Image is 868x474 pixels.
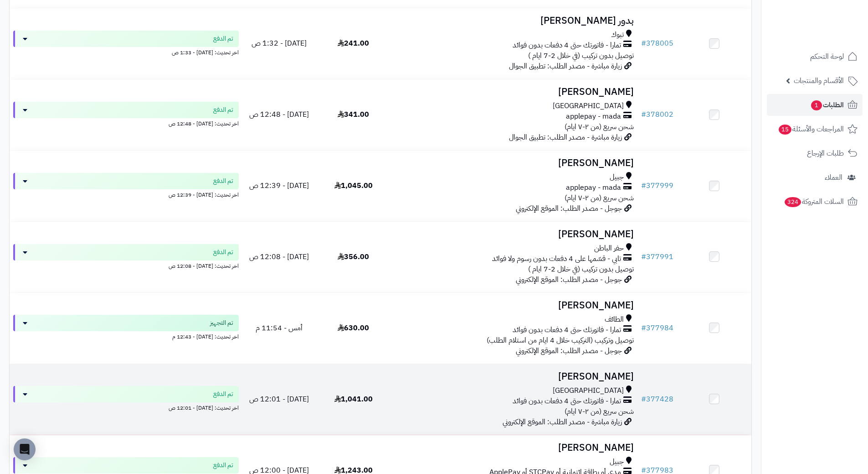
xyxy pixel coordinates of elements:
span: جبيل [610,172,624,182]
span: [GEOGRAPHIC_DATA] [553,101,624,111]
span: شحن سريع (من ٢-٧ ايام) [565,406,634,417]
span: الطائف [605,314,624,325]
a: المراجعات والأسئلة15 [767,118,863,140]
span: تم التجهيز [210,318,233,328]
span: 1 [811,100,822,110]
div: اخر تحديث: [DATE] - 12:48 ص [13,118,239,128]
a: #377999 [641,180,673,191]
span: تم الدفع [213,177,233,186]
span: 1,045.00 [334,180,373,191]
h3: [PERSON_NAME] [394,87,634,97]
span: # [641,180,646,191]
span: جبيل [610,457,624,467]
img: logo-2.png [806,7,859,26]
span: تم الدفع [213,34,233,43]
div: اخر تحديث: [DATE] - 12:43 م [13,331,239,341]
a: طلبات الإرجاع [767,142,863,164]
span: الطلبات [810,99,844,111]
span: 630.00 [338,323,369,333]
span: # [641,323,646,333]
a: السلات المتروكة324 [767,191,863,213]
a: لوحة التحكم [767,46,863,68]
span: زيارة مباشرة - مصدر الطلب: تطبيق الجوال [509,132,622,143]
span: لوحة التحكم [810,50,844,63]
span: زيارة مباشرة - مصدر الطلب: تطبيق الجوال [509,61,622,72]
span: # [641,38,646,49]
h3: [PERSON_NAME] [394,229,634,240]
span: applepay - mada [566,111,621,122]
div: اخر تحديث: [DATE] - 12:01 ص [13,402,239,412]
span: # [641,394,646,405]
span: تبوك [611,30,624,40]
span: المراجعات والأسئلة [778,123,844,135]
span: [DATE] - 12:01 ص [249,394,309,405]
span: جوجل - مصدر الطلب: الموقع الإلكتروني [516,203,622,214]
span: تم الدفع [213,248,233,257]
span: جوجل - مصدر الطلب: الموقع الإلكتروني [516,274,622,285]
a: الطلبات1 [767,94,863,116]
span: تمارا - فاتورتك حتى 4 دفعات بدون فوائد [513,325,621,335]
a: #377991 [641,251,673,262]
span: توصيل وتركيب (التركيب خلال 4 ايام من استلام الطلب) [487,335,634,346]
div: اخر تحديث: [DATE] - 1:33 ص [13,47,239,57]
a: #377984 [641,323,673,333]
span: [DATE] - 12:08 ص [249,251,309,262]
span: حفر الباطن [594,243,624,254]
span: 1,041.00 [334,394,373,405]
span: طلبات الإرجاع [807,147,844,160]
a: #378005 [641,38,673,49]
span: 15 [779,125,791,135]
h3: [PERSON_NAME] [394,443,634,453]
span: 324 [785,197,801,207]
span: [DATE] - 1:32 ص [252,38,307,49]
span: جوجل - مصدر الطلب: الموقع الإلكتروني [516,345,622,356]
a: #377428 [641,394,673,405]
h3: [PERSON_NAME] [394,158,634,168]
span: 356.00 [338,251,369,262]
span: 241.00 [338,38,369,49]
span: # [641,251,646,262]
span: تمارا - فاتورتك حتى 4 دفعات بدون فوائد [513,40,621,51]
span: تم الدفع [213,461,233,470]
h3: [PERSON_NAME] [394,300,634,311]
span: تم الدفع [213,390,233,399]
span: # [641,109,646,120]
span: [DATE] - 12:48 ص [249,109,309,120]
span: تمارا - فاتورتك حتى 4 دفعات بدون فوائد [513,396,621,406]
span: زيارة مباشرة - مصدر الطلب: الموقع الإلكتروني [503,417,622,427]
span: العملاء [825,171,842,184]
span: [DATE] - 12:39 ص [249,180,309,191]
h3: بدور [PERSON_NAME] [394,16,634,26]
span: توصيل بدون تركيب (في خلال 2-7 ايام ) [528,264,634,275]
span: شحن سريع (من ٢-٧ ايام) [565,121,634,132]
span: الأقسام والمنتجات [794,74,844,87]
h3: [PERSON_NAME] [394,371,634,382]
span: [GEOGRAPHIC_DATA] [553,385,624,396]
span: السلات المتروكة [784,195,844,208]
span: شحن سريع (من ٢-٧ ايام) [565,193,634,203]
span: تم الدفع [213,105,233,115]
a: العملاء [767,167,863,188]
span: أمس - 11:54 م [256,323,303,333]
span: 341.00 [338,109,369,120]
div: اخر تحديث: [DATE] - 12:39 ص [13,189,239,199]
a: #378002 [641,109,673,120]
div: اخر تحديث: [DATE] - 12:08 ص [13,260,239,270]
span: توصيل بدون تركيب (في خلال 2-7 ايام ) [528,50,634,61]
span: applepay - mada [566,182,621,193]
div: Open Intercom Messenger [14,438,36,460]
span: تابي - قسّمها على 4 دفعات بدون رسوم ولا فوائد [492,254,621,264]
